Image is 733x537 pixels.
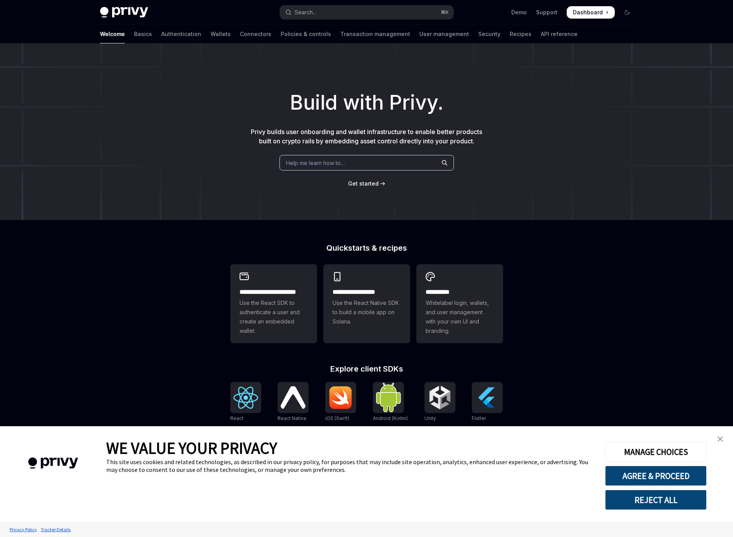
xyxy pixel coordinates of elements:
[348,180,379,187] span: Get started
[712,431,728,447] a: close banner
[333,298,401,326] span: Use the React Native SDK to build a mobile app on Solana.
[348,180,379,188] a: Get started
[541,25,578,43] a: API reference
[251,128,482,145] span: Privy builds user onboarding and wallet infrastructure to enable better products built on crypto ...
[106,438,277,458] span: WE VALUE YOUR PRIVACY
[281,25,331,43] a: Policies & controls
[428,385,452,410] img: Unity
[478,25,500,43] a: Security
[100,25,125,43] a: Welcome
[240,25,271,43] a: Connectors
[416,264,503,343] a: **** *****Whitelabel login, wallets, and user management with your own UI and branding.
[419,25,469,43] a: User management
[278,415,307,421] span: React Native
[281,386,305,408] img: React Native
[39,523,72,536] a: Tracker Details
[230,382,261,422] a: ReactReact
[323,264,410,343] a: **** **** **** ***Use the React Native SDK to build a mobile app on Solana.
[134,25,152,43] a: Basics
[567,6,615,19] a: Dashboard
[717,436,723,442] img: close banner
[340,25,410,43] a: Transaction management
[472,415,486,421] span: Flutter
[106,458,593,473] div: This site uses cookies and related technologies, as described in our privacy policy, for purposes...
[233,387,258,409] img: React
[424,415,436,421] span: Unity
[278,382,309,422] a: React NativeReact Native
[286,159,345,167] span: Help me learn how to…
[210,25,231,43] a: Wallets
[325,415,349,421] span: iOS (Swift)
[328,386,353,409] img: iOS (Swift)
[376,383,401,412] img: Android (Kotlin)
[511,9,527,16] a: Demo
[536,9,557,16] a: Support
[426,298,494,336] span: Whitelabel login, wallets, and user management with your own UI and branding.
[161,25,201,43] a: Authentication
[472,382,503,422] a: FlutterFlutter
[373,415,408,421] span: Android (Kotlin)
[12,88,721,118] h1: Build with Privy.
[510,25,531,43] a: Recipes
[373,382,408,422] a: Android (Kotlin)Android (Kotlin)
[280,5,454,19] button: Open search
[230,415,243,421] span: React
[12,446,95,480] img: company logo
[573,9,603,16] span: Dashboard
[605,490,707,510] button: REJECT ALL
[475,385,500,410] img: Flutter
[230,244,503,252] h2: Quickstarts & recipes
[8,523,39,536] a: Privacy Policy
[100,7,148,18] img: dark logo
[441,9,449,15] span: ⌘ K
[240,298,308,336] span: Use the React SDK to authenticate a user and create an embedded wallet.
[605,466,707,486] button: AGREE & PROCEED
[605,442,707,462] button: MANAGE CHOICES
[295,8,316,17] div: Search...
[230,365,503,373] h2: Explore client SDKs
[424,382,455,422] a: UnityUnity
[621,6,633,19] button: Toggle dark mode
[325,382,356,422] a: iOS (Swift)iOS (Swift)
